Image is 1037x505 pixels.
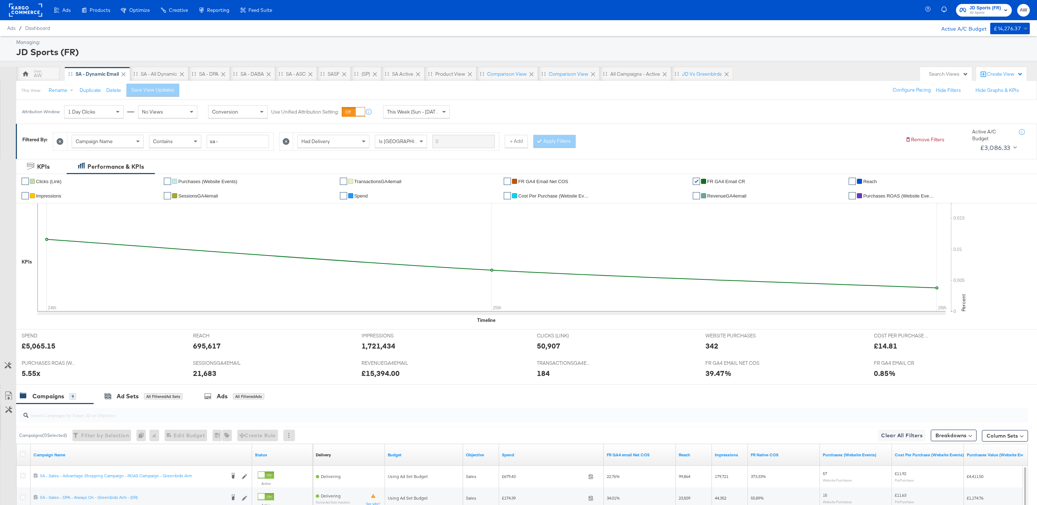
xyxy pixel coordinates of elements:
[354,193,368,199] span: Spend
[233,72,237,76] div: Drag to reorder tab
[62,7,71,13] span: Ads
[888,84,936,97] button: Configure Pacing
[362,71,370,77] div: (SP)
[178,193,218,199] span: SessionsGA4email
[849,178,856,185] a: ✔
[388,474,460,479] div: Using Ad Set Budget
[316,452,331,458] a: Reflects the ability of your Ad Campaign to achieve delivery based on ad states, schedule and bud...
[607,495,620,501] span: 34.01%
[895,452,964,458] a: The average cost for each purchase tracked by your Custom Audience pixel on your website after pe...
[164,192,171,199] a: ✔
[117,392,139,400] div: Ad Sets
[518,179,568,184] span: FR GA4 email Net COS
[679,474,690,479] span: 99,864
[388,452,460,458] a: The maximum amount you're willing to spend on your ads, on average each day or over the lifetime ...
[22,136,48,143] div: Filtered By:
[466,452,496,458] a: Your campaign's objective.
[36,179,62,184] span: Clicks (Link)
[316,500,350,504] sub: Some Ad Sets Inactive
[22,332,76,339] span: SPEND
[895,478,914,482] sub: Per Purchase
[675,72,679,76] div: Drag to reorder tab
[823,452,889,458] a: The number of times a purchase was made tracked by your Custom Audience pixel on your website aft...
[466,474,476,479] span: Sales
[217,392,228,400] div: Ads
[22,258,32,265] div: KPIs
[193,341,221,351] div: 695,617
[19,432,67,439] div: Campaigns ( 0 Selected)
[212,108,238,115] span: Conversion
[22,341,55,351] div: £5,065.15
[271,108,339,115] label: Use Unified Attribution Setting:
[153,138,173,145] span: Contains
[707,179,745,184] span: FR GA4 email CR
[518,193,590,199] span: Cost Per Purchase (Website Events)
[895,471,906,476] span: £11.92
[22,360,76,367] span: PURCHASES ROAS (WEBSITE EVENTS)
[164,178,171,185] a: ✔
[715,452,745,458] a: The number of times your ad was served. On mobile apps an ad is counted as served the first time ...
[40,495,225,500] div: SA - Sales - DPA - Always On - Greenbids Arm - (SR)
[362,360,416,367] span: REVENUEGA4EMAIL
[106,87,121,94] button: Delete
[279,72,283,76] div: Drag to reorder tab
[715,495,726,501] span: 44,352
[967,474,983,479] span: £4,411.50
[340,192,347,199] a: ✔
[68,72,72,76] div: Drag to reorder tab
[144,393,183,400] div: All Filtered Ad Sets
[22,192,29,199] a: ✔
[705,341,718,351] div: 342
[33,452,249,458] a: Your campaign name.
[715,474,728,479] span: 179,721
[705,332,759,339] span: WEBSITE PURCHASES
[40,495,225,502] a: SA - Sales - DPA - Always On - Greenbids Arm - (SR)
[751,495,764,501] span: 55.89%
[385,72,389,76] div: Drag to reorder tab
[69,393,76,400] div: 9
[982,430,1028,442] button: Column Sets
[207,135,269,148] input: Enter a search term
[22,178,29,185] a: ✔
[129,7,150,13] span: Optimize
[25,25,50,31] a: Dashboard
[610,71,660,77] div: All Campaigns - Active
[428,72,432,76] div: Drag to reorder tab
[542,72,546,76] div: Drag to reorder tab
[707,193,746,199] span: RevenueGA4email
[68,108,95,115] span: 1 Day Clicks
[340,178,347,185] a: ✔
[37,163,50,171] div: KPIs
[379,138,434,145] span: Is [GEOGRAPHIC_DATA]
[22,109,60,114] div: Attribution Window:
[193,368,216,378] div: 21,683
[549,71,588,77] div: Comparison View
[874,332,928,339] span: COST PER PURCHASE (WEBSITE EVENTS)
[32,392,64,400] div: Campaigns
[392,71,413,77] div: SA Active
[316,452,331,458] div: Delivery
[320,72,324,76] div: Drag to reorder tab
[16,39,1028,46] div: Managing:
[977,142,1018,154] button: £3,086.33
[34,72,42,79] div: AW
[388,495,460,501] div: Using Ad Set Budget
[80,87,101,94] button: Duplicate
[87,163,144,171] div: Performance & KPIs
[435,71,465,77] div: Product View
[878,430,925,441] button: Clear All Filters
[960,294,967,311] text: Percent
[142,108,163,115] span: No Views
[301,138,330,145] span: Had Delivery
[505,135,528,148] button: + Add
[537,341,560,351] div: 50,907
[537,332,591,339] span: CLICKS (LINK)
[863,179,877,184] span: Reach
[751,474,766,479] span: 373.33%
[603,72,607,76] div: Drag to reorder tab
[504,178,511,185] a: ✔
[823,492,827,498] span: 15
[258,481,274,486] label: Active
[990,23,1030,34] button: £14,276.37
